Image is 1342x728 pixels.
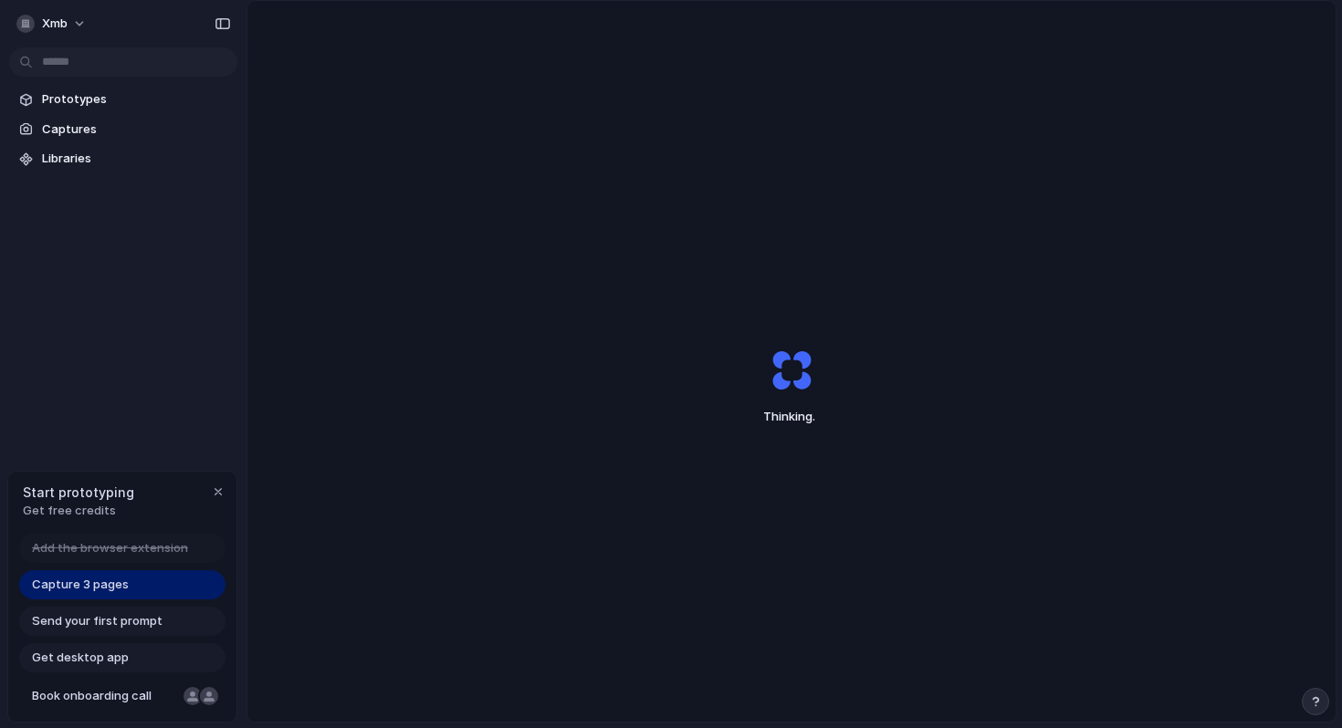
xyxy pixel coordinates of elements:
a: Libraries [9,145,237,172]
span: Start prototyping [23,483,134,502]
div: Christian Iacullo [198,685,220,707]
a: Captures [9,116,237,143]
span: Thinking [729,408,854,426]
span: Add the browser extension [32,539,188,557]
a: Get desktop app [19,643,225,672]
span: Get free credits [23,502,134,520]
span: . [813,409,815,423]
span: Book onboarding call [32,687,176,705]
span: Capture 3 pages [32,576,129,594]
span: xmb [42,15,68,33]
span: Send your first prompt [32,612,163,630]
span: Libraries [42,150,230,168]
span: Get desktop app [32,649,129,667]
button: xmb [9,9,96,38]
div: Nicole Kubica [182,685,204,707]
a: Book onboarding call [19,681,225,711]
a: Prototypes [9,86,237,113]
span: Captures [42,120,230,139]
span: Prototypes [42,90,230,109]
